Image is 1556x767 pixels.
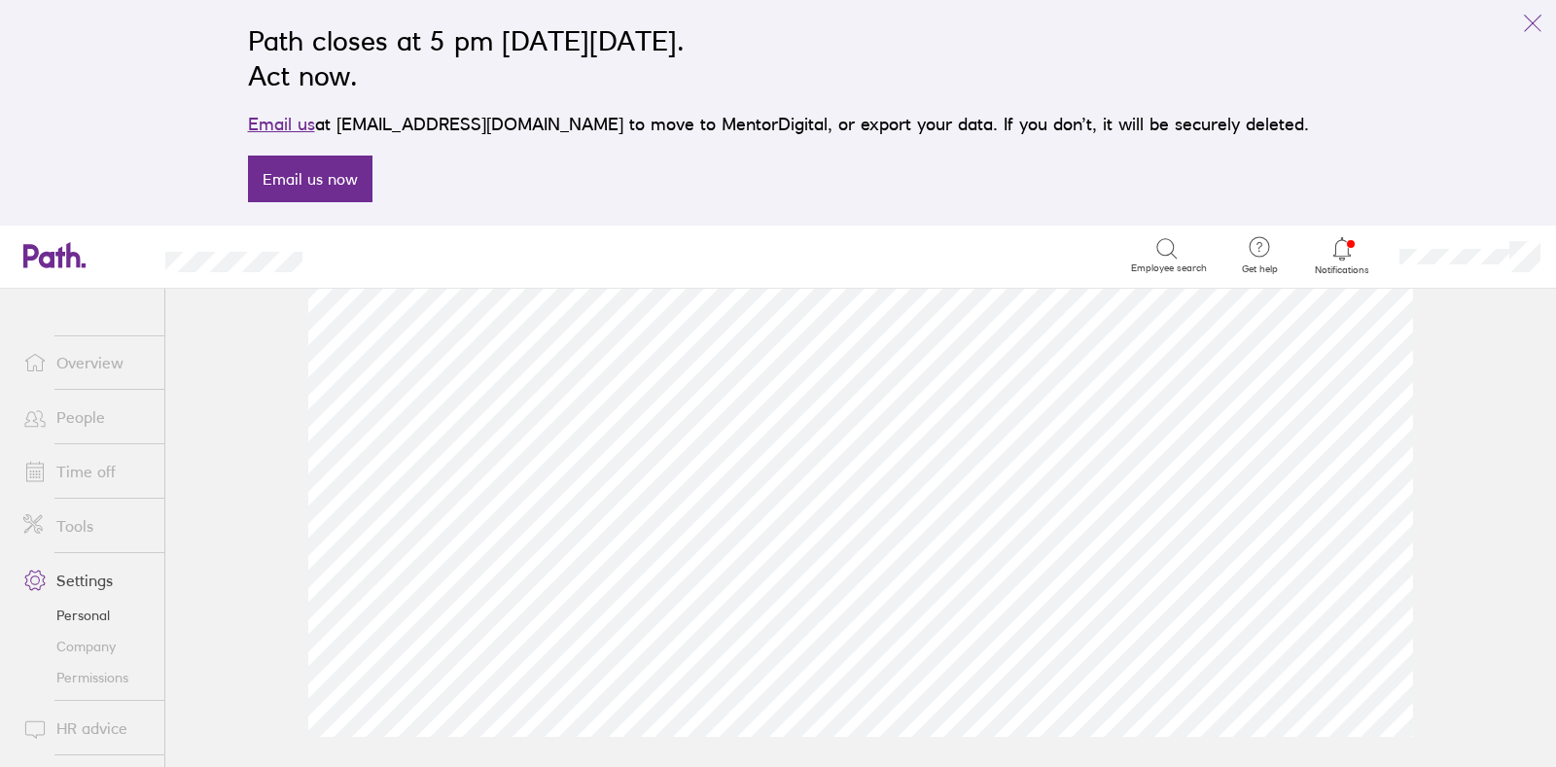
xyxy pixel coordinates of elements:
a: Settings [8,561,164,600]
span: Employee search [1131,262,1207,274]
a: Permissions [8,662,164,693]
span: Notifications [1311,264,1374,276]
a: People [8,398,164,436]
h2: Path closes at 5 pm [DATE][DATE]. Act now. [248,23,1309,93]
a: Email us now [248,156,372,202]
a: Overview [8,343,164,382]
a: Personal [8,600,164,631]
a: Time off [8,452,164,491]
span: Get help [1228,263,1291,275]
a: HR advice [8,709,164,748]
a: Tools [8,506,164,545]
a: Notifications [1311,235,1374,276]
a: Company [8,631,164,662]
p: at [EMAIL_ADDRESS][DOMAIN_NAME] to move to MentorDigital, or export your data. If you don’t, it w... [248,111,1309,138]
div: Search [355,246,405,263]
a: Email us [248,114,315,134]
